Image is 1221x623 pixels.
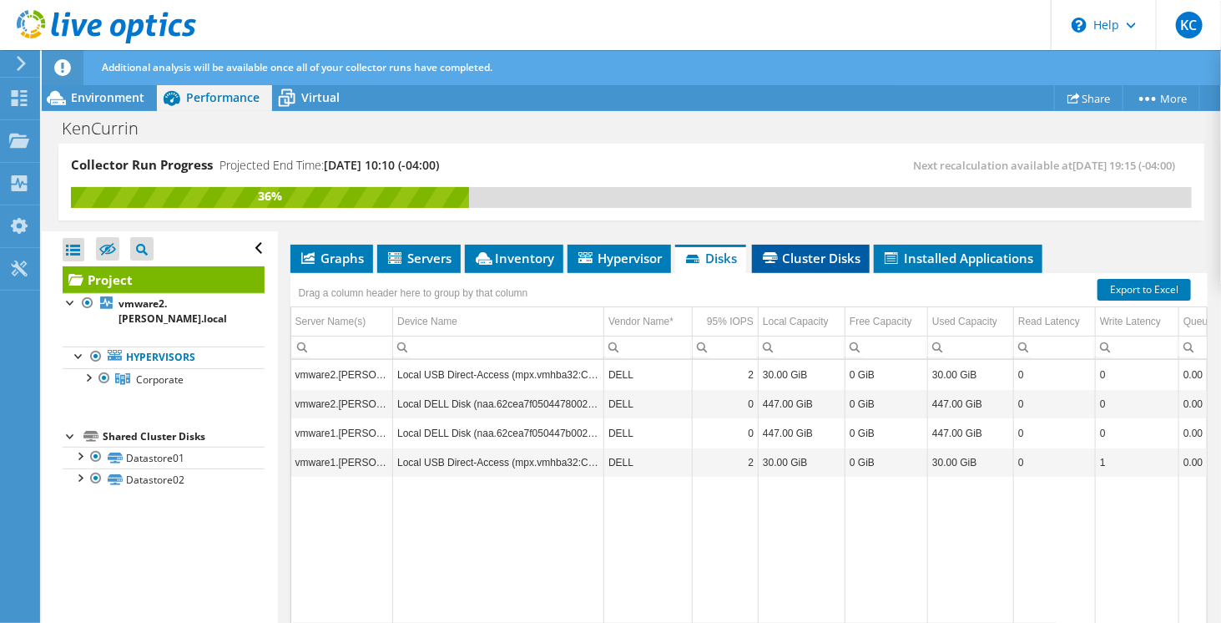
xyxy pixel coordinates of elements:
a: vmware2.[PERSON_NAME].local [63,293,265,330]
h1: KenCurrin [54,119,164,138]
a: Export to Excel [1097,279,1191,301]
div: 36% [71,187,469,205]
td: Column Server Name(s), Value vmware1.parker.local [291,448,393,477]
td: Column Read Latency, Value 0 [1014,389,1096,418]
a: Datastore01 [63,447,265,469]
b: vmware2.[PERSON_NAME].local [119,296,227,326]
a: Hypervisors [63,347,265,368]
td: Column Free Capacity, Value 0 GiB [845,418,928,448]
td: Read Latency Column [1014,307,1096,337]
td: Column Used Capacity, Value 447.00 GiB [928,389,1014,418]
td: Write Latency Column [1096,307,1179,337]
span: Corporate [136,372,184,387]
div: 95% IOPS [707,311,754,332]
td: Column 95% IOPS, Value 0 [693,389,759,418]
td: Column Write Latency, Value 0 [1096,418,1179,448]
td: Column Server Name(s), Filter cell [291,336,393,358]
span: Environment [71,89,144,105]
span: Performance [186,89,260,105]
div: Write Latency [1100,311,1161,332]
td: Column Free Capacity, Value 0 GiB [845,448,928,477]
td: Column Used Capacity, Value 30.00 GiB [928,360,1014,389]
div: Used Capacity [932,311,997,332]
td: Column Vendor Name*, Filter cell [604,336,693,358]
span: Virtual [301,89,340,105]
td: Vendor Name* Column [604,307,693,337]
td: Column Device Name, Value Local DELL Disk (naa.62cea7f05044780026c68 [393,389,604,418]
td: Column Write Latency, Filter cell [1096,336,1179,358]
td: Local Capacity Column [759,307,845,337]
span: Graphs [299,250,365,266]
td: Column Free Capacity, Filter cell [845,336,928,358]
td: Column Write Latency, Value 1 [1096,448,1179,477]
span: Hypervisor [576,250,663,266]
td: Column Device Name, Value Local USB Direct-Access (mpx.vmhba32:C0:T0 [393,360,604,389]
td: Column Read Latency, Value 0 [1014,360,1096,389]
td: Column Device Name, Filter cell [393,336,604,358]
td: Free Capacity Column [845,307,928,337]
span: Additional analysis will be available once all of your collector runs have completed. [102,60,492,74]
td: Column Local Capacity, Filter cell [759,336,845,358]
span: Cluster Disks [760,250,861,266]
td: Column Local Capacity, Value 30.00 GiB [759,448,845,477]
div: Drag a column header here to group by that column [295,281,532,305]
td: Used Capacity Column [928,307,1014,337]
div: Free Capacity [850,311,912,332]
td: Column Used Capacity, Value 30.00 GiB [928,448,1014,477]
div: Server Name(s) [295,311,366,332]
div: Vendor Name* [608,311,674,332]
a: Corporate [63,368,265,390]
span: Disks [684,250,738,266]
span: [DATE] 19:15 (-04:00) [1072,158,1175,173]
span: KC [1176,12,1203,38]
td: Device Name Column [393,307,604,337]
span: Next recalculation available at [913,158,1183,173]
div: Shared Cluster Disks [103,427,265,447]
svg: \n [1072,18,1087,33]
a: Share [1054,85,1123,111]
td: Column 95% IOPS, Value 2 [693,448,759,477]
div: Read Latency [1018,311,1080,332]
td: Column Device Name, Value Local USB Direct-Access (mpx.vmhba32:C0:T0 [393,448,604,477]
td: Column Free Capacity, Value 0 GiB [845,389,928,418]
td: Column Local Capacity, Value 447.00 GiB [759,418,845,448]
td: Column Read Latency, Filter cell [1014,336,1096,358]
td: Column Write Latency, Value 0 [1096,389,1179,418]
a: Project [63,266,265,293]
a: Datastore02 [63,469,265,490]
span: [DATE] 10:10 (-04:00) [324,157,439,173]
span: Inventory [473,250,555,266]
td: Column 95% IOPS, Filter cell [693,336,759,358]
td: Column Vendor Name*, Value DELL [604,389,693,418]
td: Column Used Capacity, Value 447.00 GiB [928,418,1014,448]
td: Column Write Latency, Value 0 [1096,360,1179,389]
span: Installed Applications [882,250,1034,266]
span: Servers [386,250,452,266]
td: Server Name(s) Column [291,307,393,337]
td: Column 95% IOPS, Value 0 [693,418,759,448]
td: Column Server Name(s), Value vmware2.parker.local [291,389,393,418]
div: Device Name [397,311,457,332]
a: More [1123,85,1200,111]
td: Column Used Capacity, Filter cell [928,336,1014,358]
h4: Projected End Time: [219,156,439,175]
td: Column Server Name(s), Value vmware2.parker.local [291,360,393,389]
td: Column Vendor Name*, Value DELL [604,360,693,389]
td: Column Local Capacity, Value 30.00 GiB [759,360,845,389]
td: Column Read Latency, Value 0 [1014,418,1096,448]
td: 95% IOPS Column [693,307,759,337]
td: Column Device Name, Value Local DELL Disk (naa.62cea7f050447b0026c68 [393,418,604,448]
td: Column Vendor Name*, Value DELL [604,448,693,477]
td: Column Local Capacity, Value 447.00 GiB [759,389,845,418]
td: Column Vendor Name*, Value DELL [604,418,693,448]
td: Column Read Latency, Value 0 [1014,448,1096,477]
td: Column Free Capacity, Value 0 GiB [845,360,928,389]
td: Column Server Name(s), Value vmware1.parker.local [291,418,393,448]
div: Local Capacity [763,311,829,332]
td: Column 95% IOPS, Value 2 [693,360,759,389]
